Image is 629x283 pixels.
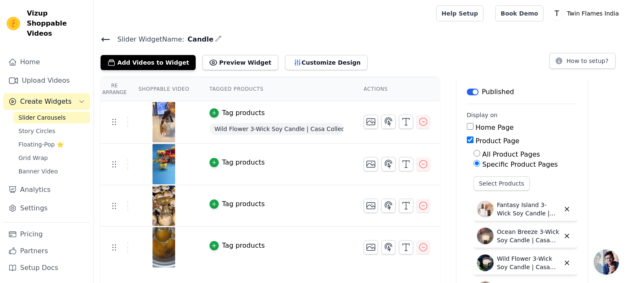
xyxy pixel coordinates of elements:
p: Wild Flower 3-Wick Soy Candle | Casa Collection [497,254,560,271]
span: Slider Widget Name: [111,34,184,45]
text: T [554,9,559,18]
a: Banner Video [13,165,90,177]
th: Tagged Products [199,77,354,101]
div: Edit Name [215,34,222,45]
label: Home Page [476,123,514,131]
button: Tag products [210,199,265,209]
label: All Product Pages [482,150,540,158]
a: Analytics [3,181,90,198]
div: Tag products [222,157,265,168]
span: Create Widgets [20,97,72,107]
button: Tag products [210,108,265,118]
th: Shoppable Video [128,77,199,101]
span: Story Circles [18,127,55,135]
span: Vizup Shoppable Videos [27,8,87,39]
img: Wild Flower 3-Wick Soy Candle | Casa Collection [477,254,494,271]
a: Help Setup [436,5,484,21]
img: vizup-images-87b6.jpg [152,144,176,184]
a: Slider Carousels [13,112,90,123]
div: Tag products [222,241,265,251]
p: Fantasy Island 3-Wick Soy Candle | Casa Collection [497,201,560,217]
button: How to setup? [549,53,616,69]
div: Tag products [222,199,265,209]
span: Wild Flower 3-Wick Soy Candle | Casa Collection [210,123,344,135]
p: Ocean Breeze 3-Wick Soy Candle | Casa Collection [497,228,560,244]
a: Story Circles [13,125,90,137]
a: Partners [3,243,90,259]
p: Twin Flames India [564,6,622,21]
a: Home [3,54,90,71]
span: Grid Wrap [18,154,48,162]
button: Add Videos to Widget [101,55,196,70]
a: Pricing [3,226,90,243]
label: Specific Product Pages [482,160,558,168]
button: Change Thumbnail [364,199,378,213]
button: Change Thumbnail [364,157,378,171]
th: Re Arrange [101,77,128,101]
button: Delete widget [560,229,574,243]
a: Setup Docs [3,259,90,276]
button: Change Thumbnail [364,115,378,129]
span: Banner Video [18,167,58,176]
button: Preview Widget [202,55,278,70]
img: Ocean Breeze 3-Wick Soy Candle | Casa Collection [477,228,494,244]
legend: Display on [467,111,498,119]
img: vizup-images-8d95.png [152,227,176,267]
label: Product Page [476,137,520,145]
img: Fantasy Island 3-Wick Soy Candle | Casa Collection [477,201,494,217]
a: Upload Videos [3,72,90,89]
button: T Twin Flames India [550,6,622,21]
th: Actions [354,77,440,101]
button: Delete widget [560,256,574,270]
div: Tag products [222,108,265,118]
button: Customize Design [285,55,368,70]
a: Settings [3,200,90,217]
a: Book Demo [495,5,544,21]
img: vizup-images-65e4.jpg [152,186,176,226]
p: Published [482,87,514,97]
img: vizup-images-b04f.png [152,102,176,142]
button: Create Widgets [3,93,90,110]
button: Tag products [210,157,265,168]
div: Open chat [594,249,619,275]
button: Tag products [210,241,265,251]
a: Floating-Pop ⭐ [13,139,90,150]
span: Candle [184,34,214,45]
button: Delete widget [560,202,574,216]
img: Vizup [7,17,20,30]
a: How to setup? [549,59,616,67]
span: Floating-Pop ⭐ [18,140,64,149]
button: Select Products [474,176,530,191]
a: Grid Wrap [13,152,90,164]
button: Change Thumbnail [364,240,378,254]
span: Slider Carousels [18,113,66,122]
